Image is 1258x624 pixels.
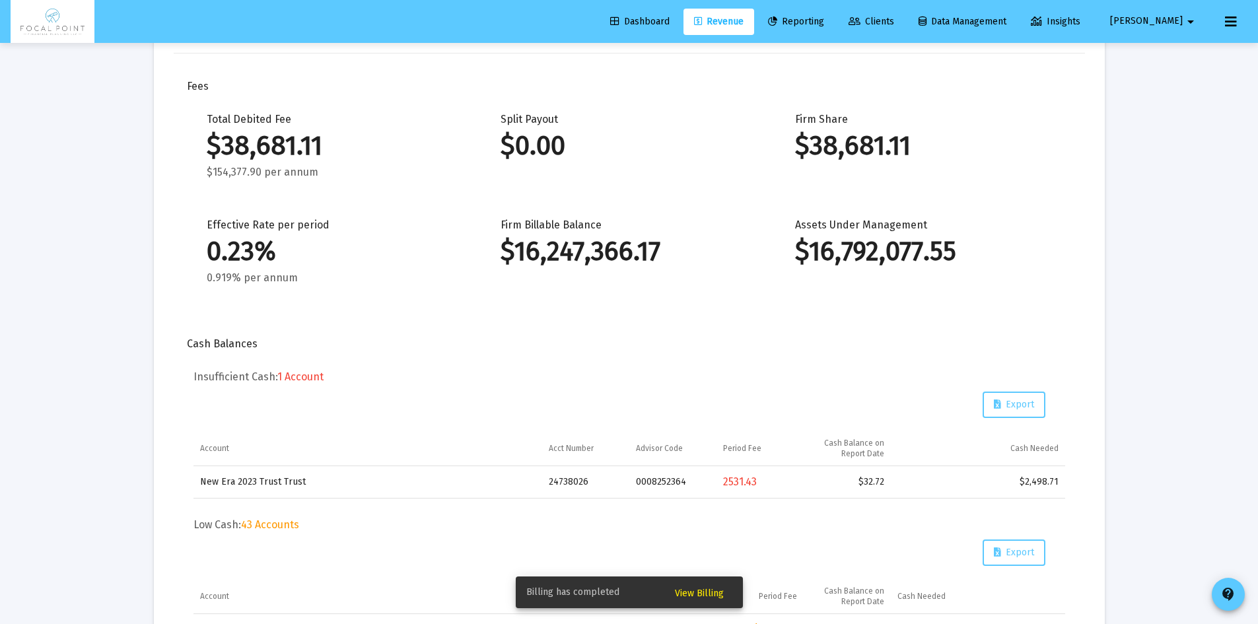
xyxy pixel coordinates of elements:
div: Fees [187,80,1072,93]
td: Column Period Fee [716,579,804,614]
span: Reporting [768,16,824,27]
td: Column Cash Balance on Report Date [804,431,891,466]
span: View Billing [675,588,724,599]
mat-icon: arrow_drop_down [1183,9,1199,35]
div: Total Debited Fee [207,113,462,179]
span: Export [994,399,1034,410]
div: Data grid [193,431,1065,499]
button: View Billing [664,580,734,604]
td: Column Account [193,579,542,614]
a: Dashboard [600,9,680,35]
div: $0.00 [501,139,755,153]
span: 1 Account [277,370,324,383]
td: Column Cash Needed [891,431,1065,466]
div: 0.23% [207,245,462,258]
div: Cash Balance on Report Date [810,438,884,459]
span: Data Management [919,16,1006,27]
div: Cash Needed [897,591,946,602]
div: Firm Billable Balance [501,219,755,285]
div: $32.72 [810,475,884,489]
span: 43 Accounts [241,518,299,531]
div: $16,792,077.55 [795,245,1050,258]
span: Insights [1031,16,1080,27]
td: 24738026 [542,466,629,498]
span: Dashboard [610,16,670,27]
div: Split Payout [501,113,755,179]
a: Revenue [683,9,754,35]
td: Column Period Fee [716,431,804,466]
a: Insights [1020,9,1091,35]
a: Data Management [908,9,1017,35]
mat-icon: contact_support [1220,586,1236,602]
td: Column Acct Number [542,431,629,466]
div: Advisor Code [636,443,683,454]
div: Account [200,443,229,454]
div: Cash Needed [1010,443,1059,454]
td: 0008252364 [629,466,716,498]
span: Export [994,547,1034,558]
button: Export [983,392,1045,418]
div: $16,247,366.17 [501,245,755,258]
a: Clients [838,9,905,35]
div: Firm Share [795,113,1050,179]
span: [PERSON_NAME] [1110,16,1183,27]
div: Period Fee [759,591,797,602]
div: Cash Balances [187,337,1072,351]
div: Account [200,591,229,602]
span: Clients [849,16,894,27]
div: 0.919% per annum [207,271,462,285]
td: Column Advisor Code [629,431,716,466]
td: Column Cash Balance on Report Date [804,579,891,614]
button: [PERSON_NAME] [1094,8,1214,34]
div: 2531.43 [723,475,797,489]
h5: Insufficient Cash: [193,370,1065,384]
div: Cash Balance on Report Date [810,586,884,607]
div: $38,681.11 [207,139,462,153]
div: $38,681.11 [795,139,1050,153]
td: Column Cash Needed [891,579,1065,614]
td: New Era 2023 Trust Trust [193,466,542,498]
div: Assets Under Management [795,219,1050,285]
div: Acct Number [549,443,594,454]
div: $2,498.71 [897,475,1059,489]
span: Billing has completed [526,586,619,599]
a: Reporting [757,9,835,35]
span: Revenue [694,16,744,27]
div: $154,377.90 per annum [207,166,462,179]
td: Column Account [193,431,542,466]
div: Effective Rate per period [207,219,462,285]
img: Dashboard [20,9,85,35]
button: Export [983,539,1045,566]
h5: Low Cash: [193,518,1065,532]
div: Period Fee [723,443,761,454]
